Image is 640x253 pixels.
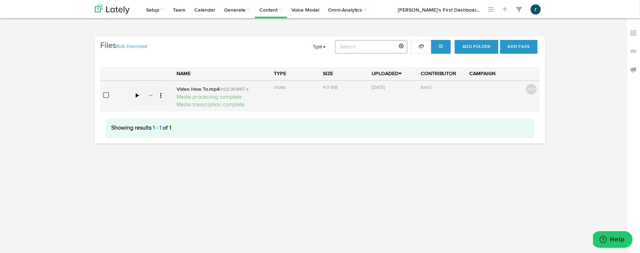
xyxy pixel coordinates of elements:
img: links_off.svg [630,48,637,55]
button: r [531,4,541,15]
span: 0:02:30:867 s [220,87,249,92]
a: Uploaded [372,71,402,76]
a: Type [274,71,287,76]
a: Type [307,40,331,54]
iframe: Opens a widget where you can find more information [593,231,633,249]
a: 1 - 1 [153,125,161,131]
span: Video [274,85,286,90]
span: 4.9 MB [323,85,337,90]
span: [DATE] [372,85,385,90]
a: Campaign [469,71,495,76]
input: Search [335,40,408,54]
img: logo_lately_bg_light.svg [95,5,130,14]
img: icon_menu_button.svg [526,84,537,95]
a: Video How To.mp40:02:30:867 s [177,87,249,92]
button: Add Folder [455,40,498,54]
video: Your browser does not support HTML5 video. [127,84,170,105]
a: Contributor [421,71,457,76]
img: announcements_off.svg [630,66,637,73]
button: Add Files [500,40,538,54]
a: Bulk Download [116,44,147,49]
span: Ankit [421,85,432,90]
a: Name [177,71,191,76]
p: Media transcription complete [177,101,268,109]
p: Media processing complete [177,93,268,101]
h3: Files [100,40,151,52]
img: keywords_off.svg [630,29,637,37]
span: ... [476,8,479,13]
a: Size [323,71,333,76]
span: Showing results of 1 [111,125,171,131]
